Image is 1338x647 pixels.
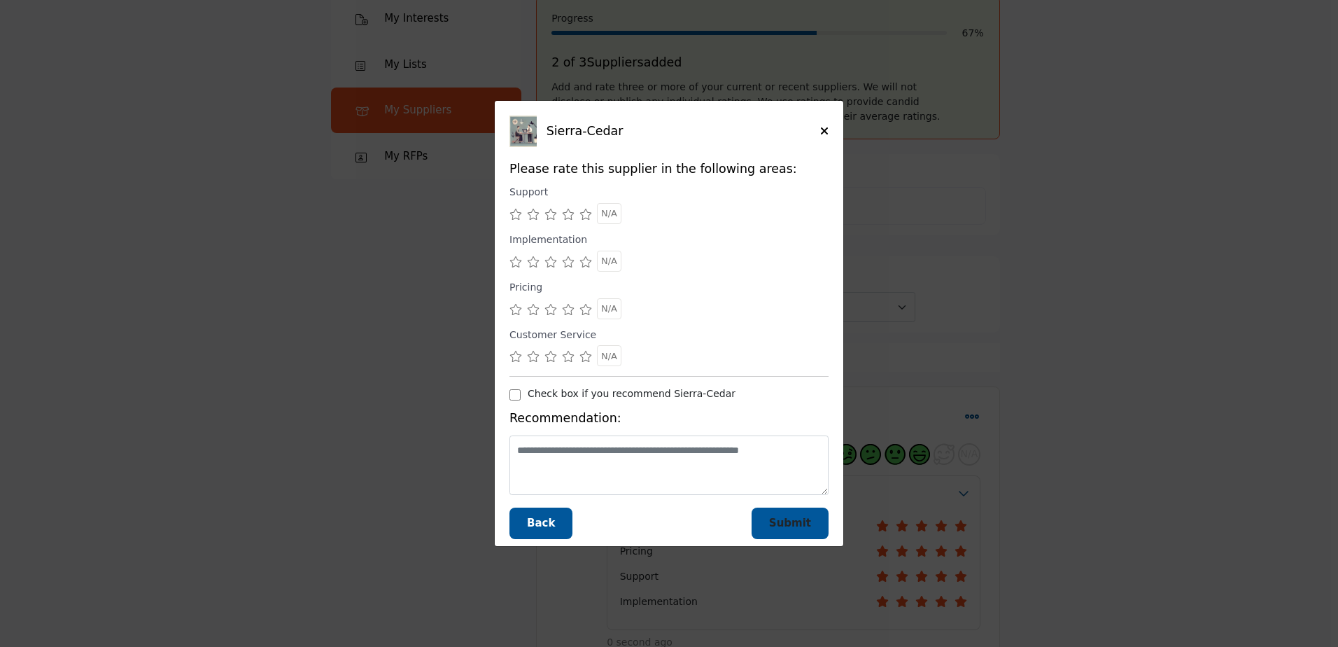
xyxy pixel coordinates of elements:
[601,256,617,266] span: N/A
[509,162,829,176] h5: Please rate this supplier in the following areas:
[509,281,542,293] h6: Pricing
[509,411,829,426] h5: Recommendation:
[527,517,555,529] span: Back
[509,186,548,198] h6: Support
[509,234,587,246] h6: Implementation
[509,329,596,341] h6: Customer Service
[528,387,735,401] label: Check box if you recommend Sierra-Cedar
[547,124,820,139] h5: Sierra-Cedar
[509,508,572,539] button: Back
[509,116,541,147] img: Sierra-Cedar Logo
[752,508,829,539] button: Submit
[820,124,829,139] button: Close
[601,208,617,218] span: N/A
[601,351,617,361] span: N/A
[769,517,811,529] span: Submit
[601,303,617,314] span: N/A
